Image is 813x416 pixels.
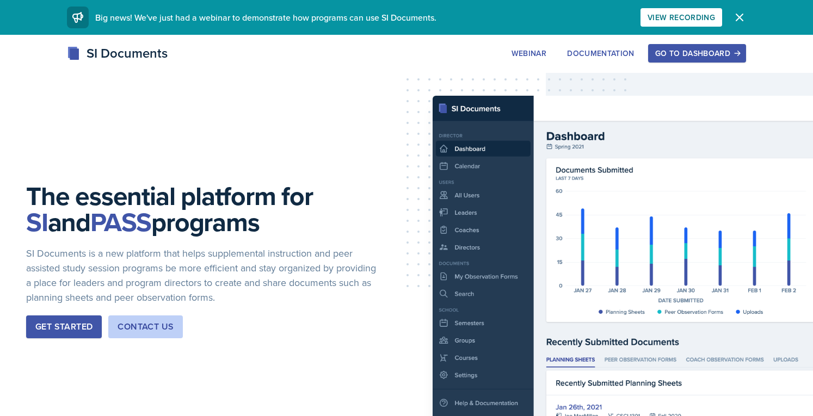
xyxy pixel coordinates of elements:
div: Webinar [512,49,546,58]
div: Documentation [567,49,635,58]
div: Get Started [35,320,93,333]
div: SI Documents [67,44,168,63]
button: Go to Dashboard [648,44,746,63]
button: Contact Us [108,315,183,338]
div: View Recording [648,13,715,22]
span: Big news! We've just had a webinar to demonstrate how programs can use SI Documents. [95,11,436,23]
div: Contact Us [118,320,174,333]
button: Webinar [504,44,553,63]
div: Go to Dashboard [655,49,739,58]
button: View Recording [640,8,722,27]
button: Get Started [26,315,102,338]
button: Documentation [560,44,642,63]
